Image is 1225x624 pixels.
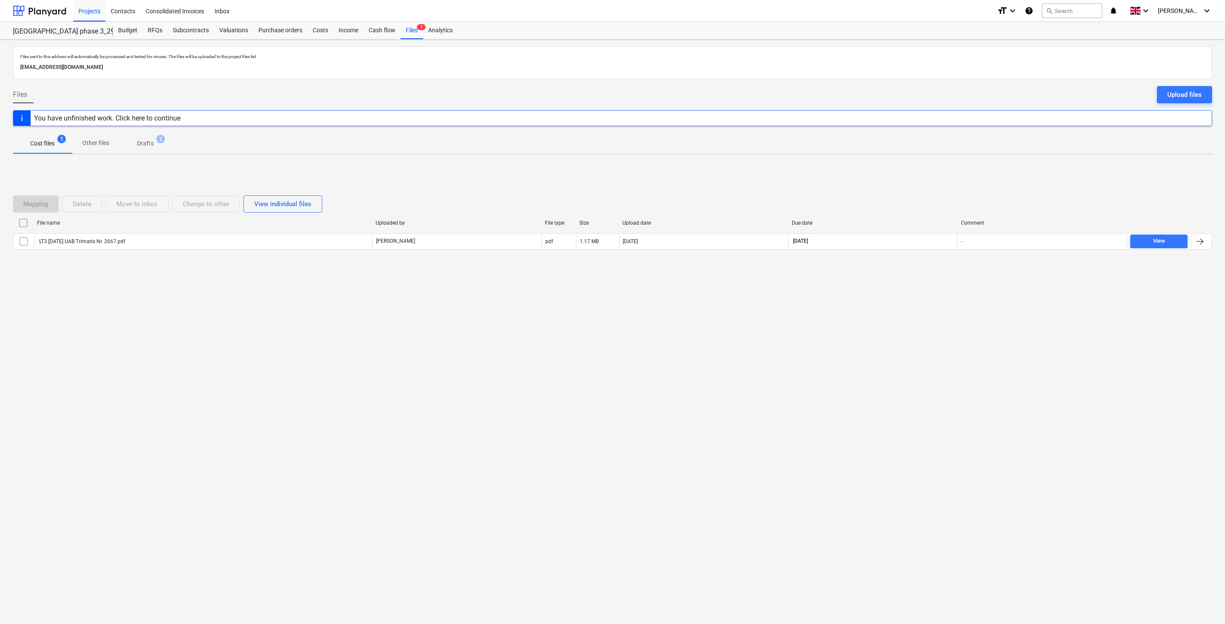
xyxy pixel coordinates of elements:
div: 1.17 MB [580,238,599,244]
div: View individual files [254,198,311,210]
iframe: Chat Widget [1182,583,1225,624]
a: Budget [113,22,143,39]
i: keyboard_arrow_down [1007,6,1018,16]
p: Drafts [137,139,154,148]
div: Upload files [1167,89,1202,100]
div: Upload date [622,220,785,226]
div: Uploaded by [376,220,538,226]
div: Files [401,22,423,39]
a: Analytics [423,22,458,39]
button: View [1130,235,1188,248]
p: Other files [82,139,109,148]
span: search [1046,7,1053,14]
button: View individual files [243,195,322,213]
button: Search [1042,3,1102,18]
p: [EMAIL_ADDRESS][DOMAIN_NAME] [20,63,1205,72]
p: Files sent to this address will automatically be processed and tested for viruses. The files will... [20,54,1205,59]
i: Knowledge base [1025,6,1033,16]
span: [DATE] [792,238,809,245]
div: Due date [792,220,954,226]
div: Size [579,220,616,226]
a: Valuations [214,22,253,39]
a: Cash flow [364,22,401,39]
div: pdf [545,238,553,244]
a: Costs [308,22,333,39]
i: notifications [1109,6,1118,16]
a: Income [333,22,364,39]
i: keyboard_arrow_down [1202,6,1212,16]
i: format_size [997,6,1007,16]
div: [GEOGRAPHIC_DATA] phase 3_2901993/2901994/2901995 [13,27,103,36]
span: 1 [417,24,426,30]
i: keyboard_arrow_down [1141,6,1151,16]
div: - [961,238,962,244]
a: Purchase orders [253,22,308,39]
a: Subcontracts [168,22,214,39]
div: [DATE] [623,238,638,244]
button: Upload files [1157,86,1212,103]
a: RFQs [143,22,168,39]
p: [PERSON_NAME] [376,238,415,245]
div: LT3 [DATE] UAB Trimatis Nr. 2667.pdf [38,238,125,244]
div: View [1153,236,1165,246]
div: File name [37,220,369,226]
span: [PERSON_NAME] [1158,7,1201,14]
span: 2 [156,135,165,143]
div: You have unfinished work. Click here to continue [34,114,180,122]
div: File type [545,220,572,226]
a: Files1 [401,22,423,39]
div: Comment [961,220,1123,226]
span: 1 [57,135,66,143]
span: Files [13,90,27,100]
p: Cost files [30,139,55,148]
